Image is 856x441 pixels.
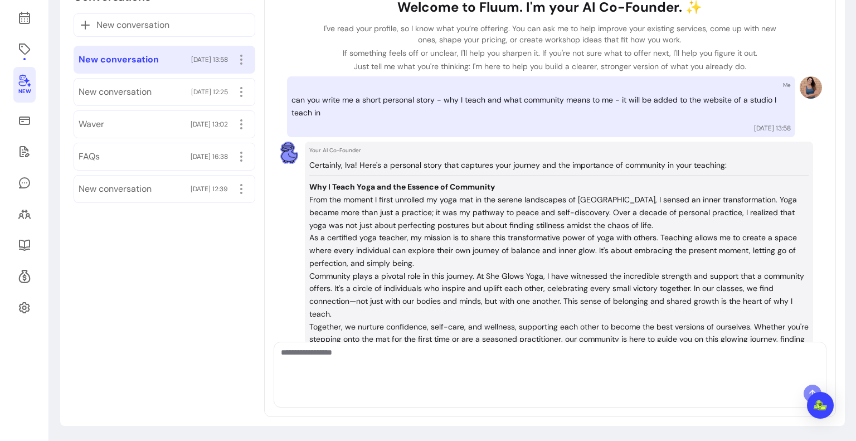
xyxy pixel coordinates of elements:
[783,81,791,89] p: Me
[191,88,228,96] span: [DATE] 12:25
[18,88,31,95] span: New
[309,182,495,192] strong: Why I Teach Yoga and the Essence of Community
[309,231,809,269] p: As a certified yoga teacher, my mission is to share this transformative power of yoga with others...
[13,232,36,259] a: Resources
[800,76,822,99] img: Provider image
[281,347,819,380] textarea: Ask me anything...
[13,294,36,321] a: Settings
[278,142,300,164] img: AI Co-Founder avatar
[309,193,809,231] p: From the moment I first unrolled my yoga mat in the serene landscapes of [GEOGRAPHIC_DATA], I sen...
[309,321,809,358] p: Together, we nurture confidence, self-care, and wellness, supporting each other to become the bes...
[309,270,809,321] p: Community plays a pivotal role in this journey. At She Glows Yoga, I have witnessed the incredibl...
[191,152,228,161] span: [DATE] 16:38
[13,36,36,62] a: Offerings
[13,201,36,227] a: Clients
[79,85,152,99] span: New conversation
[79,150,100,163] span: FAQs
[314,61,786,72] p: Just tell me what you're thinking: I'm here to help you build a clearer, stronger version of what...
[754,124,791,133] p: [DATE] 13:58
[13,263,36,290] a: Refer & Earn
[807,392,834,419] div: Open Intercom Messenger
[13,67,36,103] a: New
[13,138,36,165] a: Waivers
[79,53,159,66] span: New conversation
[13,4,36,31] a: Calendar
[191,120,228,129] span: [DATE] 13:02
[309,159,809,172] p: Certainly, Iva! Here's a personal story that captures your journey and the importance of communit...
[309,146,809,154] p: Your AI Co-Founder
[13,107,36,134] a: Sales
[96,18,169,32] span: New conversation
[314,47,786,59] p: If something feels off or unclear, I'll help you sharpen it. If you're not sure what to offer nex...
[191,55,228,64] span: [DATE] 13:58
[191,185,228,193] span: [DATE] 12:39
[13,169,36,196] a: My Messages
[79,118,104,131] span: Waver
[314,23,786,45] p: I've read your profile, so I know what you’re offering. You can ask me to help improve your exist...
[79,182,152,196] span: New conversation
[291,94,791,119] p: can you write me a short personal story - why I teach and what community means to me - it will be...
